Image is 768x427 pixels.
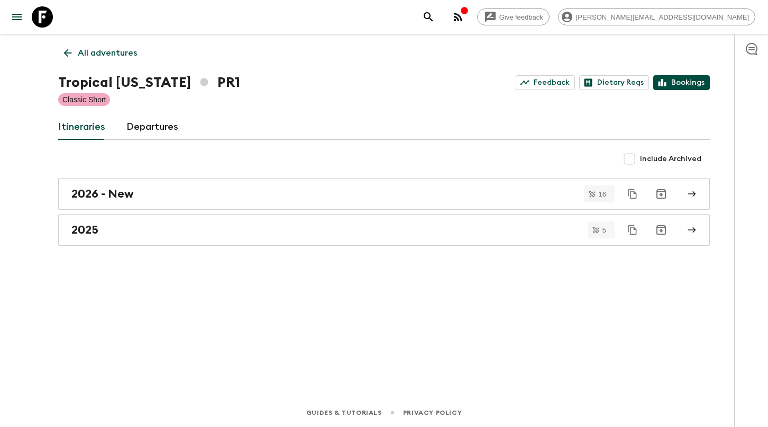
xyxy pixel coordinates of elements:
a: Itineraries [58,114,105,140]
button: Duplicate [623,220,642,239]
button: Archive [651,183,672,204]
span: [PERSON_NAME][EMAIL_ADDRESS][DOMAIN_NAME] [570,13,755,21]
button: menu [6,6,28,28]
button: search adventures [418,6,439,28]
h2: 2025 [71,223,98,237]
a: Guides & Tutorials [306,407,382,419]
h1: Tropical [US_STATE] PR1 [58,72,240,93]
a: Bookings [653,75,710,90]
button: Duplicate [623,184,642,203]
span: Include Archived [640,154,701,164]
a: Feedback [516,75,575,90]
div: [PERSON_NAME][EMAIL_ADDRESS][DOMAIN_NAME] [558,8,755,25]
p: Classic Short [62,94,106,105]
span: 16 [592,191,612,198]
a: All adventures [58,42,143,64]
a: 2025 [58,214,710,246]
button: Archive [651,219,672,241]
a: Privacy Policy [403,407,462,419]
span: Give feedback [493,13,549,21]
a: Give feedback [477,8,550,25]
p: All adventures [78,47,137,59]
a: Dietary Reqs [579,75,649,90]
a: 2026 - New [58,178,710,210]
a: Departures [126,114,178,140]
h2: 2026 - New [71,187,134,201]
span: 5 [596,227,612,234]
